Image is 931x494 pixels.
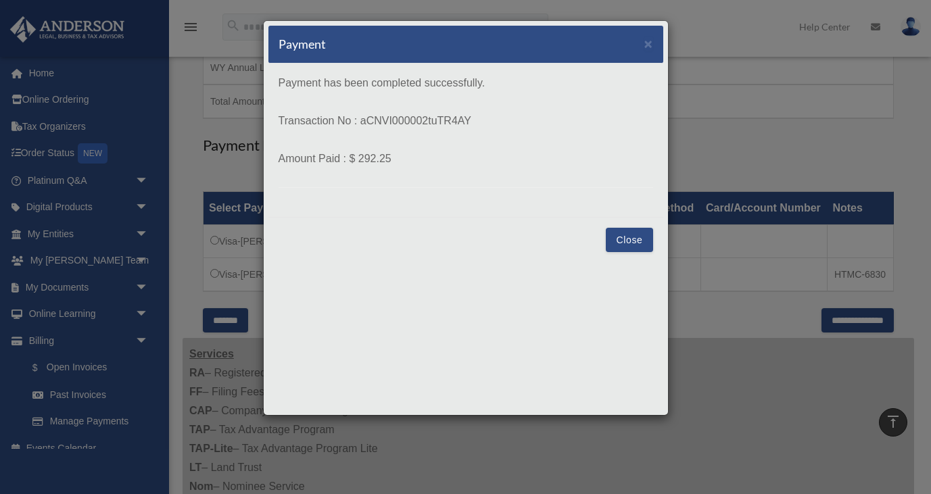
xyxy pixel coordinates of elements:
[279,112,653,130] p: Transaction No : aCNVI000002tuTR4AY
[606,228,652,252] button: Close
[279,36,326,53] h5: Payment
[279,149,653,168] p: Amount Paid : $ 292.25
[279,74,653,93] p: Payment has been completed successfully.
[644,36,653,51] button: Close
[644,36,653,51] span: ×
